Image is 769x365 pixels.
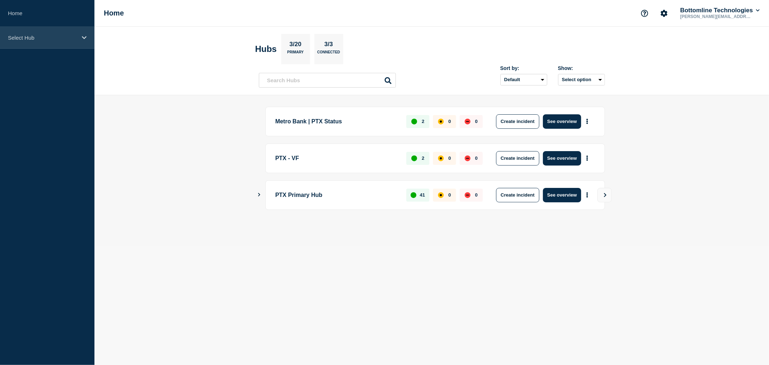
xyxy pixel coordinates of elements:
[465,155,470,161] div: down
[543,188,581,202] button: See overview
[496,114,539,129] button: Create incident
[438,119,444,124] div: affected
[558,74,605,85] button: Select option
[104,9,124,17] h1: Home
[637,6,652,21] button: Support
[543,151,581,166] button: See overview
[259,73,396,88] input: Search Hubs
[317,50,340,58] p: Connected
[679,7,761,14] button: Bottomline Technologies
[597,188,612,202] button: View
[448,192,451,198] p: 0
[275,188,398,202] p: PTX Primary Hub
[411,192,416,198] div: up
[465,119,470,124] div: down
[583,188,592,202] button: More actions
[275,151,398,166] p: PTX - VF
[583,115,592,128] button: More actions
[422,155,424,161] p: 2
[8,35,77,41] p: Select Hub
[322,41,336,50] p: 3/3
[411,119,417,124] div: up
[679,14,754,19] p: [PERSON_NAME][EMAIL_ADDRESS][PERSON_NAME][DOMAIN_NAME]
[448,119,451,124] p: 0
[438,155,444,161] div: affected
[275,114,398,129] p: Metro Bank | PTX Status
[496,151,539,166] button: Create incident
[496,188,539,202] button: Create incident
[257,192,261,198] button: Show Connected Hubs
[475,119,478,124] p: 0
[543,114,581,129] button: See overview
[583,151,592,165] button: More actions
[500,65,547,71] div: Sort by:
[500,74,547,85] select: Sort by
[475,155,478,161] p: 0
[255,44,277,54] h2: Hubs
[558,65,605,71] div: Show:
[448,155,451,161] p: 0
[411,155,417,161] div: up
[287,50,304,58] p: Primary
[422,119,424,124] p: 2
[657,6,672,21] button: Account settings
[287,41,304,50] p: 3/20
[465,192,470,198] div: down
[420,192,425,198] p: 41
[475,192,478,198] p: 0
[438,192,444,198] div: affected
